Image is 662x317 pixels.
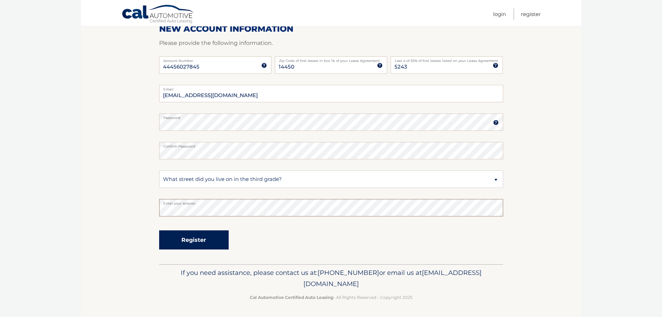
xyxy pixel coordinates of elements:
p: - All Rights Reserved - Copyright 2025 [164,294,499,301]
button: Register [159,230,229,249]
label: Email [159,85,503,90]
label: Confirm Password [159,142,503,148]
strong: Cal Automotive Certified Auto Leasing [250,295,333,300]
p: If you need assistance, please contact us at: or email us at [164,267,499,290]
label: Last 4 of SSN of first lessee listed on your Lease Agreement [391,56,503,62]
p: Please provide the following information. [159,38,503,48]
input: SSN or EIN (last 4 digits only) [391,56,503,74]
input: Account Number [159,56,271,74]
a: Register [521,8,541,20]
label: Account Number [159,56,271,62]
h2: New Account Information [159,24,503,34]
label: Password [159,113,503,119]
label: Enter your answer [159,199,503,205]
a: Login [493,8,506,20]
span: [PHONE_NUMBER] [318,269,379,277]
img: tooltip.svg [493,63,498,68]
input: Email [159,85,503,102]
input: Zip Code [275,56,387,74]
a: Cal Automotive [122,5,195,25]
img: tooltip.svg [493,120,499,125]
span: [EMAIL_ADDRESS][DOMAIN_NAME] [303,269,482,288]
img: tooltip.svg [377,63,383,68]
label: Zip Code of first lessee in box 1b of your Lease Agreement [275,56,387,62]
img: tooltip.svg [261,63,267,68]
